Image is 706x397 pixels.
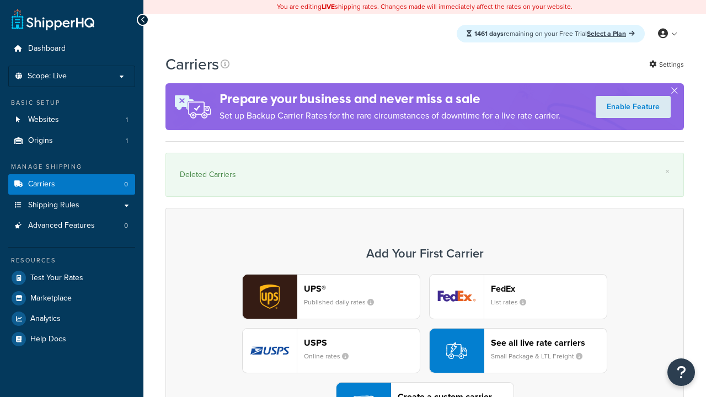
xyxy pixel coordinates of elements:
[446,340,467,361] img: icon-carrier-liverate-becf4550.svg
[665,167,670,176] a: ×
[8,110,135,130] li: Websites
[8,288,135,308] a: Marketplace
[28,136,53,146] span: Origins
[304,283,420,294] header: UPS®
[165,53,219,75] h1: Carriers
[8,39,135,59] a: Dashboard
[8,131,135,151] a: Origins 1
[124,221,128,230] span: 0
[429,274,607,319] button: fedEx logoFedExList rates
[180,167,670,183] div: Deleted Carriers
[491,351,591,361] small: Small Package & LTL Freight
[649,57,684,72] a: Settings
[304,351,357,361] small: Online rates
[30,273,83,283] span: Test Your Rates
[242,328,420,373] button: usps logoUSPSOnline rates
[28,201,79,210] span: Shipping Rules
[430,275,484,319] img: fedEx logo
[8,329,135,349] a: Help Docs
[8,174,135,195] a: Carriers 0
[8,174,135,195] li: Carriers
[28,180,55,189] span: Carriers
[30,294,72,303] span: Marketplace
[8,268,135,288] a: Test Your Rates
[124,180,128,189] span: 0
[429,328,607,373] button: See all live rate carriersSmall Package & LTL Freight
[243,275,297,319] img: ups logo
[491,337,607,348] header: See all live rate carriers
[587,29,635,39] a: Select a Plan
[243,329,297,373] img: usps logo
[8,110,135,130] a: Websites 1
[8,216,135,236] li: Advanced Features
[8,256,135,265] div: Resources
[126,115,128,125] span: 1
[8,162,135,171] div: Manage Shipping
[28,221,95,230] span: Advanced Features
[667,358,695,386] button: Open Resource Center
[220,108,560,124] p: Set up Backup Carrier Rates for the rare circumstances of downtime for a live rate carrier.
[28,115,59,125] span: Websites
[28,44,66,53] span: Dashboard
[304,297,383,307] small: Published daily rates
[8,216,135,236] a: Advanced Features 0
[491,297,535,307] small: List rates
[28,72,67,81] span: Scope: Live
[165,83,220,130] img: ad-rules-rateshop-fe6ec290ccb7230408bd80ed9643f0289d75e0ffd9eb532fc0e269fcd187b520.png
[177,247,672,260] h3: Add Your First Carrier
[474,29,504,39] strong: 1461 days
[322,2,335,12] b: LIVE
[8,309,135,329] a: Analytics
[30,314,61,324] span: Analytics
[12,8,94,30] a: ShipperHQ Home
[126,136,128,146] span: 1
[596,96,671,118] a: Enable Feature
[242,274,420,319] button: ups logoUPS®Published daily rates
[8,131,135,151] li: Origins
[30,335,66,344] span: Help Docs
[304,337,420,348] header: USPS
[220,90,560,108] h4: Prepare your business and never miss a sale
[491,283,607,294] header: FedEx
[8,195,135,216] a: Shipping Rules
[8,98,135,108] div: Basic Setup
[457,25,645,42] div: remaining on your Free Trial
